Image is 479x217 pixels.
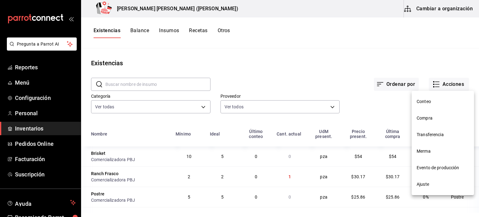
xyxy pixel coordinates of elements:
[417,131,469,138] span: Transferencia
[417,115,469,121] span: Compra
[417,98,469,105] span: Conteo
[417,148,469,155] span: Merma
[417,165,469,171] span: Evento de producción
[417,181,469,188] span: Ajuste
